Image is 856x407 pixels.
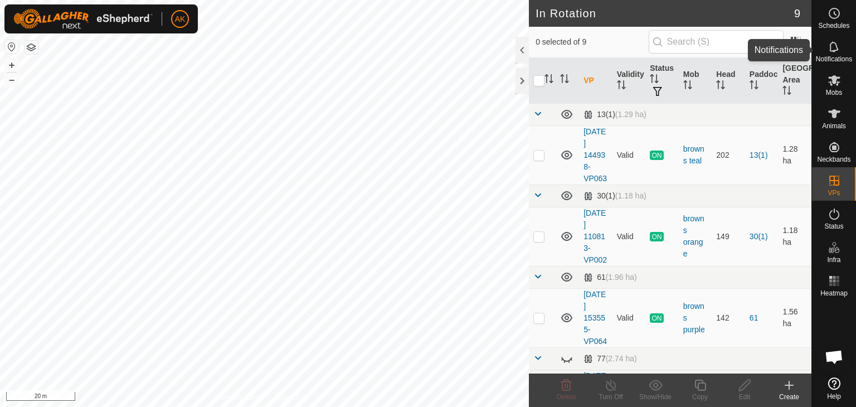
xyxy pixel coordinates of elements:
[716,82,725,91] p-sorticon: Activate to sort
[826,89,842,96] span: Mobs
[650,313,663,323] span: ON
[615,191,646,200] span: (1.18 ha)
[782,88,791,96] p-sorticon: Activate to sort
[650,76,659,85] p-sorticon: Activate to sort
[712,125,745,185] td: 202
[750,151,768,159] a: 13(1)
[827,393,841,400] span: Help
[588,392,633,402] div: Turn Off
[175,13,186,25] span: AK
[606,354,637,363] span: (2.74 ha)
[712,288,745,347] td: 142
[827,256,840,263] span: Infra
[633,392,678,402] div: Show/Hide
[583,209,607,264] a: [DATE] 110813-VP002
[583,273,637,282] div: 61
[722,392,767,402] div: Edit
[612,125,646,185] td: Valid
[818,340,851,374] div: Open chat
[817,156,850,163] span: Neckbands
[650,232,663,241] span: ON
[778,207,811,266] td: 1.18 ha
[712,207,745,266] td: 149
[583,110,646,119] div: 13(1)
[536,7,794,20] h2: In Rotation
[579,58,612,104] th: VP
[5,59,18,72] button: +
[560,76,569,85] p-sorticon: Activate to sort
[25,41,38,54] button: Map Layers
[812,373,856,404] a: Help
[683,143,708,167] div: browns teal
[816,56,852,62] span: Notifications
[583,127,607,183] a: [DATE] 144938-VP063
[544,76,553,85] p-sorticon: Activate to sort
[678,392,722,402] div: Copy
[778,288,811,347] td: 1.56 ha
[5,40,18,54] button: Reset Map
[828,190,840,196] span: VPs
[615,110,646,119] span: (1.29 ha)
[750,232,768,241] a: 30(1)
[275,393,308,403] a: Contact Us
[612,58,646,104] th: Validity
[778,125,811,185] td: 1.28 ha
[617,82,626,91] p-sorticon: Activate to sort
[221,393,262,403] a: Privacy Policy
[818,22,849,29] span: Schedules
[794,5,800,22] span: 9
[645,58,679,104] th: Status
[822,123,846,129] span: Animals
[778,58,811,104] th: [GEOGRAPHIC_DATA] Area
[650,151,663,160] span: ON
[557,393,576,401] span: Delete
[5,73,18,86] button: –
[583,354,637,364] div: 77
[750,313,758,322] a: 61
[612,288,646,347] td: Valid
[750,82,758,91] p-sorticon: Activate to sort
[683,213,708,260] div: browns orange
[649,30,784,54] input: Search (S)
[679,58,712,104] th: Mob
[767,392,811,402] div: Create
[583,191,646,201] div: 30(1)
[683,301,708,336] div: browns purple
[606,273,637,282] span: (1.96 ha)
[824,223,843,230] span: Status
[536,36,648,48] span: 0 selected of 9
[612,207,646,266] td: Valid
[820,290,848,297] span: Heatmap
[13,9,153,29] img: Gallagher Logo
[745,58,779,104] th: Paddock
[712,58,745,104] th: Head
[683,82,692,91] p-sorticon: Activate to sort
[583,290,607,346] a: [DATE] 153555-VP064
